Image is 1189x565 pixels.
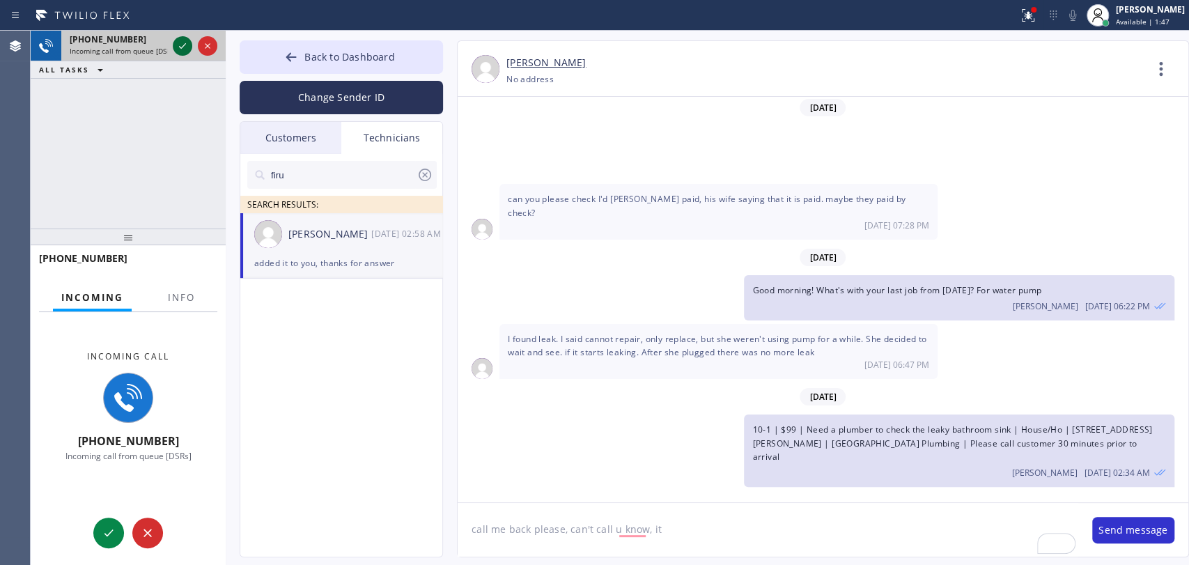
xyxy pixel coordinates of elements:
button: Change Sender ID [240,81,443,114]
span: [DATE] 06:47 PM [864,359,929,371]
span: Incoming call from queue [DSRs] [70,46,176,56]
div: Customers [240,122,341,154]
span: Good morning! What's with your last job from [DATE]? For water pump [752,284,1041,296]
span: [PERSON_NAME] [1012,467,1078,479]
img: user.png [472,219,492,240]
span: [PERSON_NAME] [1013,300,1078,312]
span: Available | 1:47 [1116,17,1169,26]
button: Mute [1063,6,1082,25]
span: ALL TASKS [39,65,89,75]
img: user.png [472,55,499,83]
div: No address [506,71,554,87]
span: [PHONE_NUMBER] [78,433,179,449]
div: 09/09/2025 9:22 AM [744,275,1174,320]
div: [PERSON_NAME] [1116,3,1185,15]
button: Back to Dashboard [240,40,443,74]
div: 09/09/2025 9:34 AM [744,415,1174,487]
div: 09/09/2025 9:47 AM [499,324,938,379]
span: [DATE] [800,249,846,266]
button: Reject [198,36,217,56]
span: [DATE] 06:22 PM [1085,300,1150,312]
button: ALL TASKS [31,61,117,78]
button: Incoming [53,284,132,311]
div: Technicians [341,122,442,154]
span: 10-1 | $99 | Need a plumber to check the leaky bathroom sink | House/Ho | [STREET_ADDRESS][PERSON... [752,424,1152,462]
span: [DATE] 02:34 AM [1085,467,1150,479]
button: Accept [173,36,192,56]
span: [DATE] 07:28 PM [864,219,929,231]
span: Info [168,291,195,304]
span: [PHONE_NUMBER] [39,251,127,265]
img: user.png [472,358,492,379]
div: 09/04/2025 9:28 AM [499,184,938,239]
div: added it to you, thanks for answer [254,255,428,271]
span: can you please check I'd [PERSON_NAME] paid, his wife saying that it is paid. maybe they paid by ... [508,193,906,218]
button: Send message [1092,517,1174,543]
textarea: To enrich screen reader interactions, please activate Accessibility in Grammarly extension settings [458,503,1078,557]
div: 09/09/2025 9:58 AM [371,226,444,242]
span: I found leak. I said cannot repair, only replace, but she weren't using pump for a while. She dec... [508,333,927,358]
span: [PHONE_NUMBER] [70,33,146,45]
input: Search [270,161,417,189]
span: SEARCH RESULTS: [247,199,318,210]
button: Reject [132,518,163,548]
img: user.png [254,220,282,248]
a: [PERSON_NAME] [506,55,586,71]
span: Back to Dashboard [304,50,394,63]
span: [DATE] [800,388,846,405]
span: Incoming [61,291,123,304]
button: Info [160,284,203,311]
span: Incoming call [87,350,169,362]
button: Accept [93,518,124,548]
span: Incoming call from queue [DSRs] [65,450,192,462]
div: [PERSON_NAME] [288,226,371,242]
span: [DATE] [800,99,846,116]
